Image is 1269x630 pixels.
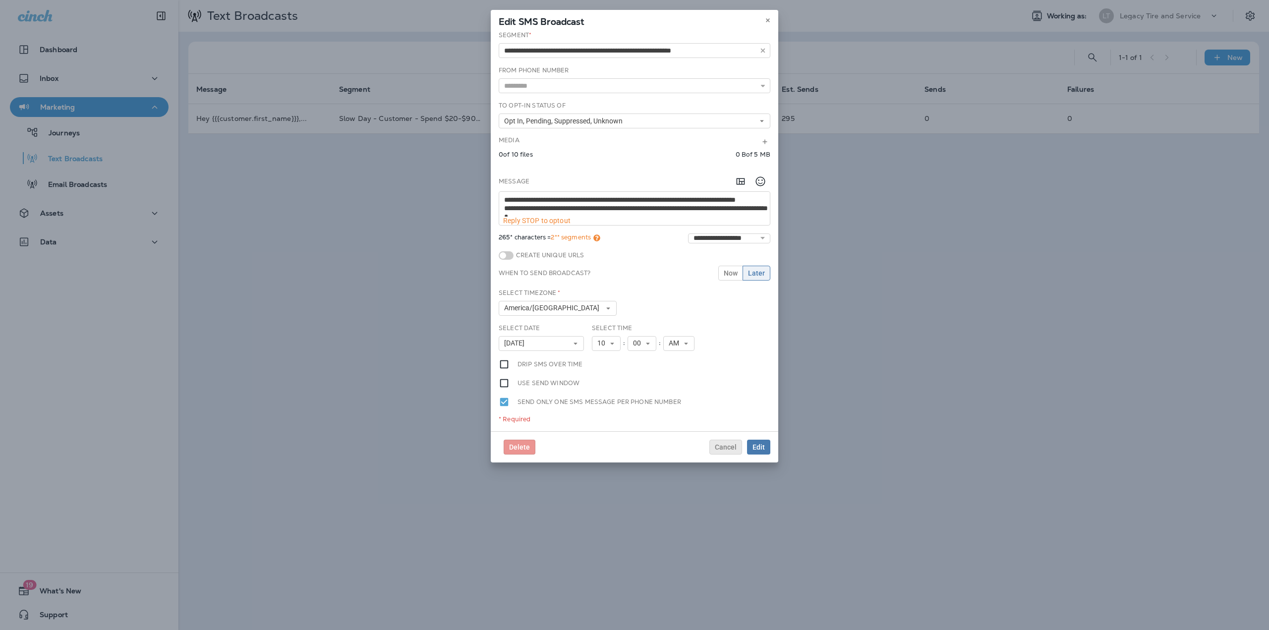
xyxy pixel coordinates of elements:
[592,336,621,351] button: 10
[491,10,778,31] div: Edit SMS Broadcast
[715,444,737,451] span: Cancel
[499,66,569,74] label: From Phone Number
[504,117,627,125] span: Opt In, Pending, Suppressed, Unknown
[499,269,590,277] label: When to send broadcast?
[499,136,519,144] label: Media
[633,339,645,347] span: 00
[663,336,694,351] button: AM
[724,270,738,277] span: Now
[499,31,531,39] label: Segment
[656,336,663,351] div: :
[499,289,560,297] label: Select Timezone
[551,233,591,241] span: 2** segments
[718,266,743,281] button: Now
[518,397,681,407] label: Send only one SMS message per phone number
[592,324,633,332] label: Select Time
[504,339,528,347] span: [DATE]
[499,415,770,423] div: * Required
[750,172,770,191] button: Select an emoji
[504,304,603,312] span: America/[GEOGRAPHIC_DATA]
[752,444,765,451] span: Edit
[731,172,750,191] button: Add in a premade template
[499,324,540,332] label: Select Date
[499,336,584,351] button: [DATE]
[748,270,765,277] span: Later
[503,217,571,225] span: Reply STOP to optout
[597,339,609,347] span: 10
[747,440,770,455] button: Edit
[669,339,683,347] span: AM
[499,177,529,185] label: Message
[518,359,583,370] label: Drip SMS over time
[743,266,770,281] button: Later
[518,378,579,389] label: Use send window
[628,336,656,351] button: 00
[736,151,770,159] p: 0 B of 5 MB
[709,440,742,455] button: Cancel
[499,114,770,128] button: Opt In, Pending, Suppressed, Unknown
[499,102,566,110] label: To Opt-In Status of
[509,444,530,451] span: Delete
[504,440,535,455] button: Delete
[499,301,617,316] button: America/[GEOGRAPHIC_DATA]
[514,251,584,259] label: Create Unique URLs
[499,151,533,159] p: 0 of 10 files
[499,233,600,243] span: 265* characters =
[621,336,628,351] div: :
